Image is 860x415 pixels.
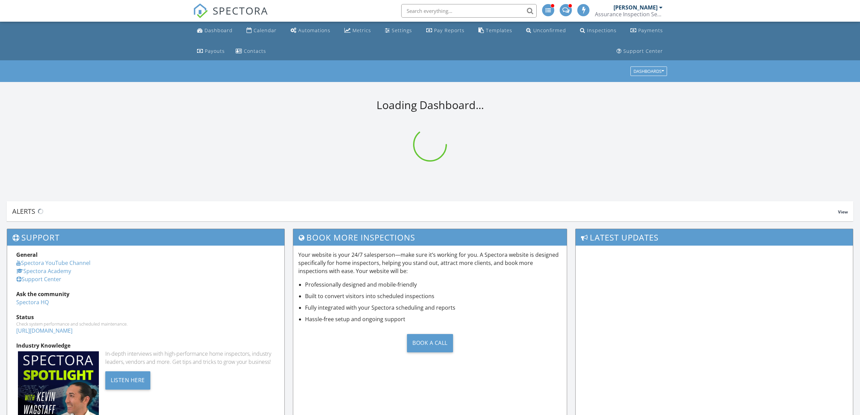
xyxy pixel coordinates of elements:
div: Pay Reports [434,27,465,34]
div: Listen Here [105,371,150,390]
div: Dashboards [633,69,664,74]
a: Contacts [233,45,269,58]
a: Spectora HQ [16,298,49,306]
a: Automations (Advanced) [288,24,333,37]
p: Your website is your 24/7 salesperson—make sure it’s working for you. A Spectora website is desig... [298,251,561,275]
li: Fully integrated with your Spectora scheduling and reports [305,304,561,312]
div: Templates [486,27,512,34]
img: The Best Home Inspection Software - Spectora [193,3,208,18]
div: Book a Call [407,334,453,352]
a: [URL][DOMAIN_NAME] [16,327,72,334]
div: Alerts [12,207,838,216]
div: Inspections [587,27,617,34]
div: [PERSON_NAME] [614,4,658,11]
a: Templates [476,24,515,37]
a: Calendar [244,24,279,37]
a: Spectora YouTube Channel [16,259,90,267]
div: Industry Knowledge [16,341,275,350]
div: Settings [392,27,412,34]
h3: Book More Inspections [293,229,566,246]
li: Hassle-free setup and ongoing support [305,315,561,323]
strong: General [16,251,38,258]
button: Dashboards [630,67,667,76]
a: Pay Reports [424,24,467,37]
a: Payments [628,24,666,37]
div: Automations [298,27,330,34]
input: Search everything... [401,4,537,18]
div: Calendar [254,27,277,34]
div: Check system performance and scheduled maintenance. [16,321,275,327]
div: Payments [638,27,663,34]
a: Settings [382,24,415,37]
div: Assurance Inspection Services LLC [595,11,663,18]
a: Metrics [342,24,374,37]
li: Professionally designed and mobile-friendly [305,281,561,289]
div: Status [16,313,275,321]
a: Support Center [16,275,61,283]
div: Ask the community [16,290,275,298]
a: Book a Call [298,329,561,357]
div: Payouts [205,48,225,54]
a: Listen Here [105,376,150,383]
div: Dashboard [205,27,233,34]
div: Metrics [352,27,371,34]
a: Support Center [614,45,666,58]
a: SPECTORA [193,9,268,23]
div: In-depth interviews with high-performance home inspectors, industry leaders, vendors and more. Ge... [105,350,275,366]
a: Dashboard [194,24,235,37]
span: View [838,209,848,215]
div: Support Center [623,48,663,54]
a: Spectora Academy [16,267,71,275]
div: Contacts [244,48,266,54]
span: SPECTORA [213,3,268,18]
a: Payouts [194,45,228,58]
h3: Latest Updates [576,229,853,246]
li: Built to convert visitors into scheduled inspections [305,292,561,300]
div: Unconfirmed [533,27,566,34]
a: Inspections [577,24,619,37]
h3: Support [7,229,284,246]
a: Unconfirmed [523,24,569,37]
